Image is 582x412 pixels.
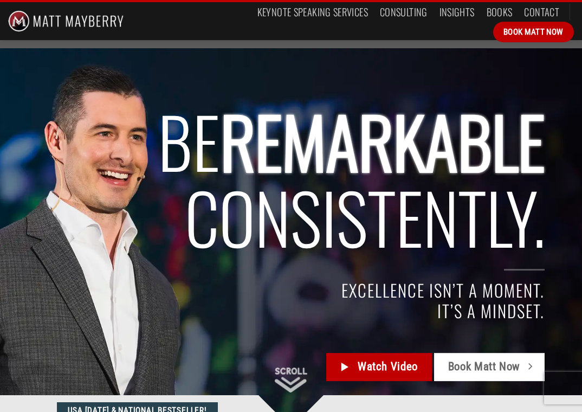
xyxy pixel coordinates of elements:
[275,368,307,392] img: Scroll Down
[434,353,545,382] a: Book Matt Now
[380,2,428,22] a: Consulting
[503,25,564,38] span: Book Matt Now
[185,165,545,268] span: Consistently.
[439,2,475,22] a: Insights
[493,22,574,42] a: Book Matt Now
[358,358,418,376] span: Watch Video
[257,2,368,22] a: Keynote Speaking Services
[70,301,545,321] h4: IT’S A MINDSET.
[220,89,545,192] span: REMARKABLE
[70,103,545,255] h2: BE
[487,2,513,22] a: Books
[448,358,520,376] span: Book Matt Now
[70,281,545,301] h4: EXCELLENCE ISN’T A MOMENT.
[524,2,559,22] a: Contact
[326,353,432,382] a: Watch Video
[8,2,124,40] img: Matt Mayberry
